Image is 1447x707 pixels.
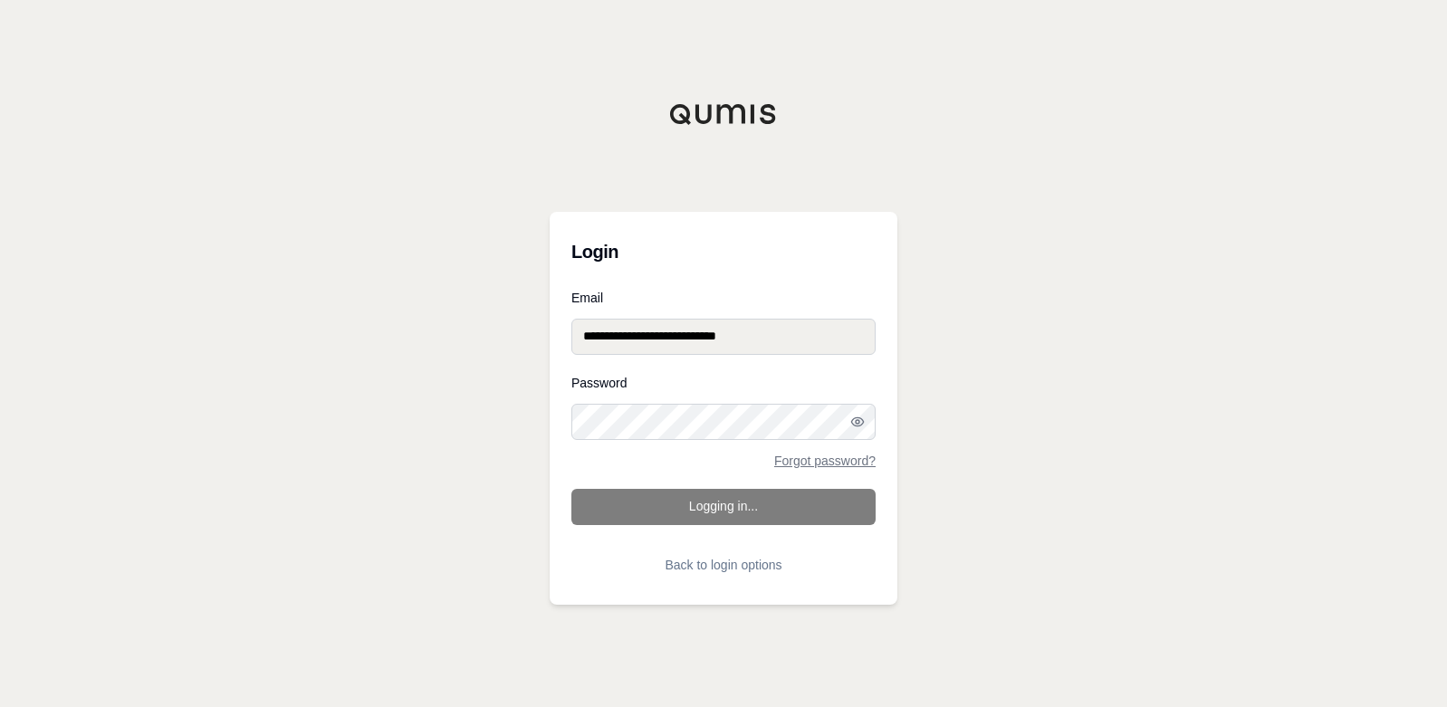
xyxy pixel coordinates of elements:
button: Back to login options [571,547,876,583]
label: Password [571,377,876,389]
h3: Login [571,234,876,270]
img: Qumis [669,103,778,125]
a: Forgot password? [774,454,876,467]
label: Email [571,291,876,304]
